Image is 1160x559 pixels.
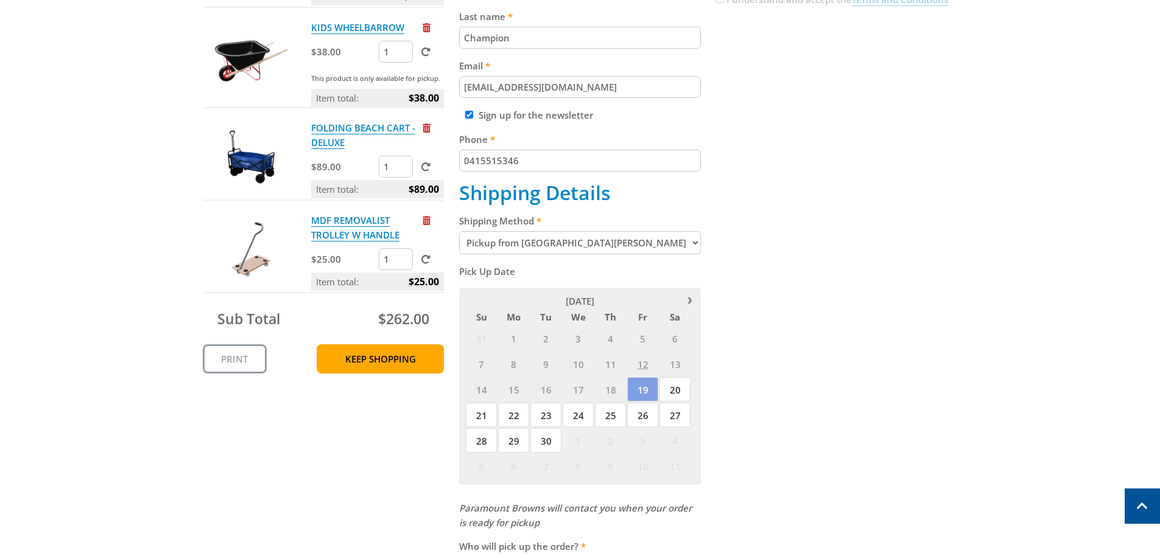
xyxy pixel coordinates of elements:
[659,454,691,478] span: 11
[627,326,658,350] span: 5
[214,120,287,193] img: FOLDING BEACH CART - DELUXE
[563,326,594,350] span: 3
[595,454,626,478] span: 9
[459,231,701,254] select: Please select a shipping method.
[659,309,691,325] span: Sa
[627,428,658,453] span: 3
[311,21,404,34] a: KIDS WHEELBARROW
[311,214,399,241] a: MDF REMOVALIST TROLLEY W HANDLE
[217,309,280,328] span: Sub Total
[595,352,626,376] span: 11
[530,454,561,478] span: 7
[317,344,444,373] a: Keep Shopping
[530,352,561,376] span: 9
[459,76,701,98] input: Please enter your email address.
[563,454,594,478] span: 8
[311,252,376,266] p: $25.00
[530,309,561,325] span: Tu
[498,428,529,453] span: 29
[311,180,444,198] p: Item total:
[566,295,594,307] span: [DATE]
[214,20,287,93] img: KIDS WHEELBARROW
[595,377,626,401] span: 18
[627,403,658,427] span: 26
[459,264,701,279] label: Pick Up Date
[627,309,658,325] span: Fr
[498,352,529,376] span: 8
[459,9,701,24] label: Last name
[466,403,497,427] span: 21
[659,377,691,401] span: 20
[479,109,593,121] label: Sign up for the newsletter
[459,150,701,172] input: Please enter your telephone number.
[627,352,658,376] span: 12
[627,454,658,478] span: 10
[595,309,626,325] span: Th
[498,454,529,478] span: 6
[311,71,444,86] p: This product is only available for pickup.
[659,326,691,350] span: 6
[627,377,658,401] span: 19
[311,44,376,59] p: $38.00
[563,352,594,376] span: 10
[311,122,415,149] a: FOLDING BEACH CART - DELUXE
[311,273,444,291] p: Item total:
[409,89,439,107] span: $38.00
[378,309,429,328] span: $262.00
[595,428,626,453] span: 2
[498,403,529,427] span: 22
[595,326,626,350] span: 4
[563,403,594,427] span: 24
[659,403,691,427] span: 27
[459,502,692,529] em: Paramount Browns will contact you when your order is ready for pickup
[466,326,497,350] span: 31
[203,344,267,373] a: Print
[409,273,439,291] span: $25.00
[311,159,376,174] p: $89.00
[498,309,529,325] span: Mo
[214,213,287,286] img: MDF REMOVALIST TROLLEY W HANDLE
[423,214,431,226] a: Remove from cart
[466,454,497,478] span: 5
[466,428,497,453] span: 28
[459,132,701,147] label: Phone
[498,326,529,350] span: 1
[423,21,431,33] a: Remove from cart
[459,214,701,228] label: Shipping Method
[595,403,626,427] span: 25
[659,428,691,453] span: 4
[498,377,529,401] span: 15
[466,377,497,401] span: 14
[459,27,701,49] input: Please enter your last name.
[466,309,497,325] span: Su
[459,181,701,204] h2: Shipping Details
[459,539,701,554] label: Who will pick up the order?
[563,377,594,401] span: 17
[530,403,561,427] span: 23
[530,428,561,453] span: 30
[563,428,594,453] span: 1
[423,122,431,134] a: Remove from cart
[530,326,561,350] span: 2
[459,58,701,73] label: Email
[409,180,439,198] span: $89.00
[311,89,444,107] p: Item total:
[530,377,561,401] span: 16
[659,352,691,376] span: 13
[466,352,497,376] span: 7
[563,309,594,325] span: We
